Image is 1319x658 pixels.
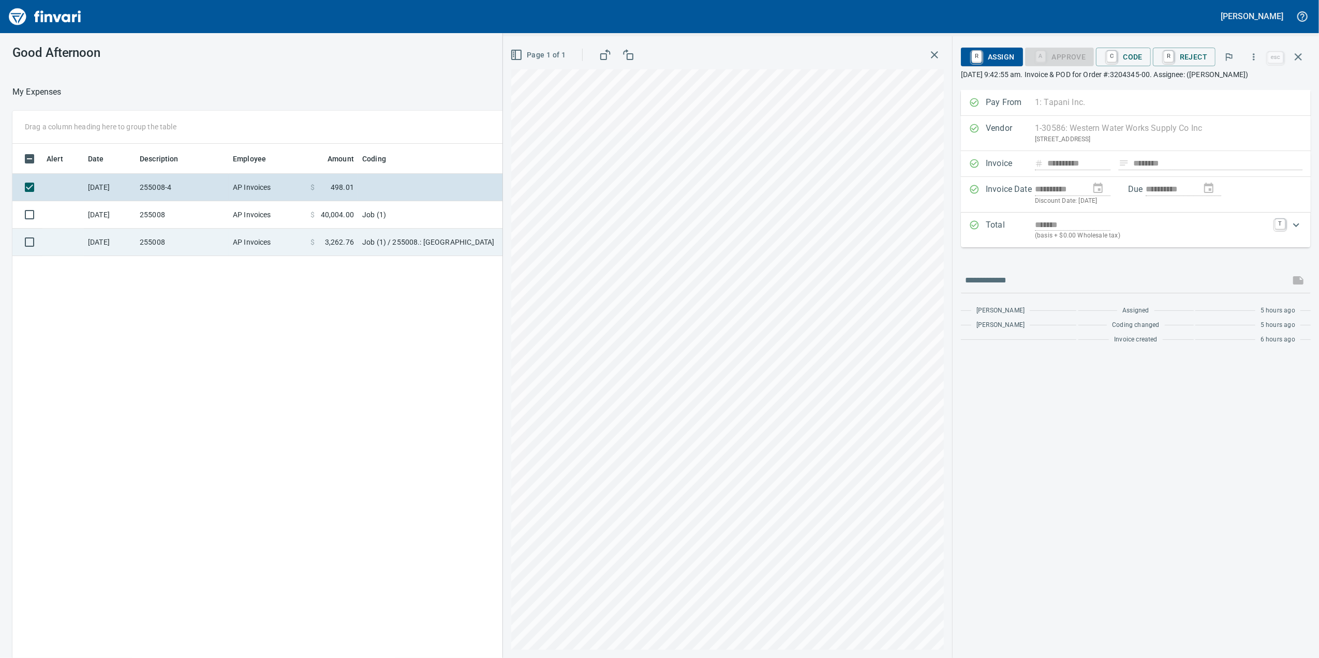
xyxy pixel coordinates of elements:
a: R [1164,51,1174,62]
td: [DATE] [84,201,136,229]
img: Finvari [6,4,84,29]
span: $ [310,210,315,220]
span: Amount [314,153,354,165]
span: 5 hours ago [1261,306,1295,316]
a: R [972,51,982,62]
button: RAssign [961,48,1022,66]
span: Code [1104,48,1143,66]
span: Invoice created [1114,335,1158,345]
td: 255008 [136,201,229,229]
span: This records your message into the invoice and notifies anyone mentioned [1286,268,1311,293]
td: [DATE] [84,229,136,256]
p: Total [986,219,1035,241]
td: 255008 [136,229,229,256]
td: Job (1) [358,201,617,229]
p: Drag a column heading here to group the table [25,122,176,132]
span: Coding [362,153,399,165]
td: Job (1) / 255008.: [GEOGRAPHIC_DATA] [358,229,617,256]
span: [PERSON_NAME] [976,306,1025,316]
button: RReject [1153,48,1216,66]
span: 5 hours ago [1261,320,1295,331]
span: 498.01 [331,182,354,192]
button: CCode [1096,48,1151,66]
button: Page 1 of 1 [508,46,570,65]
span: Amount [328,153,354,165]
div: Expand [961,213,1311,247]
button: [PERSON_NAME] [1219,8,1286,24]
p: (basis + $0.00 Wholesale tax) [1035,231,1269,241]
td: AP Invoices [229,174,306,201]
a: esc [1268,52,1283,63]
td: [DATE] [84,174,136,201]
p: My Expenses [12,86,62,98]
span: [PERSON_NAME] [976,320,1025,331]
span: Employee [233,153,279,165]
td: AP Invoices [229,229,306,256]
td: 255008-4 [136,174,229,201]
a: T [1275,219,1285,229]
span: 3,262.76 [325,237,354,247]
h5: [PERSON_NAME] [1221,11,1283,22]
td: AP Invoices [229,201,306,229]
h3: Good Afternoon [12,46,341,60]
span: 6 hours ago [1261,335,1295,345]
span: Alert [47,153,77,165]
span: Date [88,153,117,165]
span: $ [310,237,315,247]
span: Close invoice [1265,44,1311,69]
span: Coding changed [1112,320,1159,331]
button: More [1242,46,1265,68]
span: Description [140,153,192,165]
span: Page 1 of 1 [512,49,566,62]
span: Coding [362,153,386,165]
span: Assign [969,48,1014,66]
nav: breadcrumb [12,86,62,98]
button: Flag [1218,46,1240,68]
span: Assigned [1122,306,1149,316]
span: Reject [1161,48,1207,66]
span: Description [140,153,179,165]
span: Employee [233,153,266,165]
span: Date [88,153,104,165]
a: C [1107,51,1117,62]
span: Alert [47,153,63,165]
p: [DATE] 9:42:55 am. Invoice & POD for Order #:3204345-00. Assignee: ([PERSON_NAME]) [961,69,1311,80]
div: Coding Required [1025,52,1094,61]
span: $ [310,182,315,192]
span: 40,004.00 [321,210,354,220]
